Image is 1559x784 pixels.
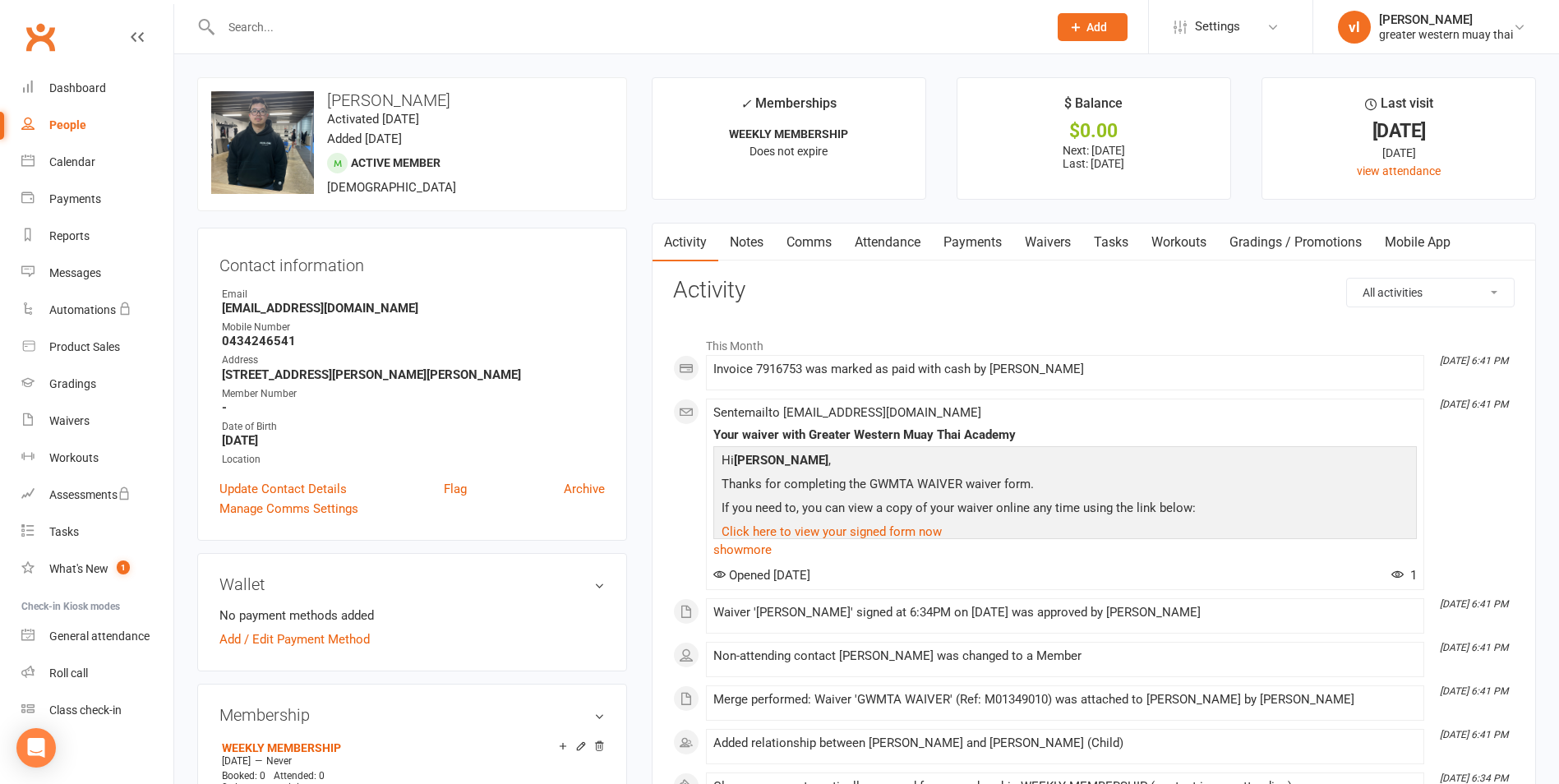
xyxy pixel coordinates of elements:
div: Payments [49,192,101,205]
div: Class check-in [49,703,122,717]
strong: [STREET_ADDRESS][PERSON_NAME][PERSON_NAME] [222,367,605,382]
div: Reports [49,229,90,242]
div: Workouts [49,451,99,464]
a: Messages [21,255,173,292]
a: Tasks [1082,224,1140,261]
div: Email [222,287,605,302]
a: show more [713,538,1417,561]
a: Dashboard [21,70,173,107]
div: Gradings [49,377,96,390]
span: Add [1086,21,1107,34]
strong: [PERSON_NAME] [734,453,828,468]
div: vl [1338,11,1371,44]
div: Last visit [1365,93,1433,122]
strong: - [222,400,605,415]
span: Does not expire [750,145,828,158]
span: 1 [117,560,130,574]
div: Invoice 7916753 was marked as paid with cash by [PERSON_NAME] [713,362,1417,376]
a: Waivers [21,403,173,440]
div: $ Balance [1064,93,1123,122]
a: Assessments [21,477,173,514]
a: Attendance [843,224,932,261]
a: Activity [653,224,718,261]
a: Calendar [21,144,173,181]
h3: Membership [219,706,605,724]
div: Member Number [222,386,605,402]
div: greater western muay thai [1379,27,1513,42]
div: [DATE] [1277,122,1520,140]
div: Memberships [740,93,837,123]
span: Sent email to [EMAIL_ADDRESS][DOMAIN_NAME] [713,405,981,420]
a: WEEKLY MEMBERSHIP [222,741,341,754]
a: Payments [932,224,1013,261]
strong: [EMAIL_ADDRESS][DOMAIN_NAME] [222,301,605,316]
a: Archive [564,479,605,499]
time: Added [DATE] [327,131,402,146]
a: Waivers [1013,224,1082,261]
div: Waiver '[PERSON_NAME]' signed at 6:34PM on [DATE] was approved by [PERSON_NAME] [713,606,1417,620]
div: Date of Birth [222,419,605,435]
div: Added relationship between [PERSON_NAME] and [PERSON_NAME] (Child) [713,736,1417,750]
a: People [21,107,173,144]
a: Clubworx [20,16,61,58]
div: What's New [49,562,108,575]
i: [DATE] 6:41 PM [1440,729,1508,740]
a: Product Sales [21,329,173,366]
strong: 0434246541 [222,334,605,348]
i: [DATE] 6:41 PM [1440,399,1508,410]
h3: Contact information [219,250,605,274]
a: Mobile App [1373,224,1462,261]
p: Thanks for completing the GWMTA WAIVER waiver form. [717,474,1413,498]
a: view attendance [1357,164,1441,178]
div: Address [222,353,605,368]
h3: Activity [673,278,1515,303]
a: Tasks [21,514,173,551]
div: Product Sales [49,340,120,353]
a: Flag [444,479,467,499]
div: General attendance [49,630,150,643]
a: Workouts [21,440,173,477]
a: Gradings [21,366,173,403]
h3: Wallet [219,575,605,593]
div: [DATE] [1277,144,1520,162]
a: Manage Comms Settings [219,499,358,519]
a: Click here to view your signed form now [722,524,942,539]
img: image1750235213.png [211,91,314,194]
div: Roll call [49,666,88,680]
p: If you need to, you can view a copy of your waiver online any time using the link below: [717,498,1413,522]
span: Settings [1195,8,1240,45]
div: Merge performed: Waiver 'GWMTA WAIVER' (Ref: M01349010) was attached to [PERSON_NAME] by [PERSON_... [713,693,1417,707]
span: Booked: 0 [222,770,265,782]
i: [DATE] 6:34 PM [1440,772,1508,784]
a: What's New1 [21,551,173,588]
a: Workouts [1140,224,1218,261]
a: Notes [718,224,775,261]
input: Search... [216,16,1036,39]
a: Payments [21,181,173,218]
div: Non-attending contact [PERSON_NAME] was changed to a Member [713,649,1417,663]
a: General attendance kiosk mode [21,618,173,655]
i: [DATE] 6:41 PM [1440,685,1508,697]
div: Location [222,452,605,468]
strong: WEEKLY MEMBERSHIP [729,127,848,141]
span: Opened [DATE] [713,568,810,583]
div: Messages [49,266,101,279]
span: [DATE] [222,755,251,767]
time: Activated [DATE] [327,112,419,127]
div: People [49,118,86,131]
div: Assessments [49,488,131,501]
h3: [PERSON_NAME] [211,91,613,109]
span: Attended: 0 [274,770,325,782]
a: Update Contact Details [219,479,347,499]
span: Active member [351,156,440,169]
a: Class kiosk mode [21,692,173,729]
i: [DATE] 6:41 PM [1440,642,1508,653]
a: Reports [21,218,173,255]
i: ✓ [740,96,751,112]
a: Roll call [21,655,173,692]
div: [PERSON_NAME] [1379,12,1513,27]
div: Open Intercom Messenger [16,728,56,768]
span: 1 [1391,568,1417,583]
span: Never [266,755,292,767]
p: Hi , [717,450,1413,474]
